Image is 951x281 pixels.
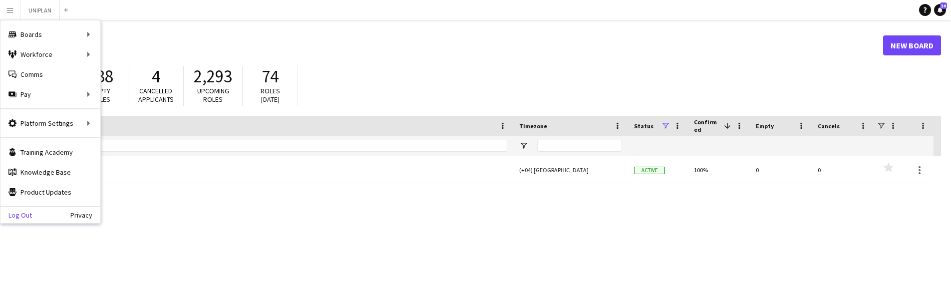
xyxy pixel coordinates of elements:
div: 0 [750,156,812,184]
button: Open Filter Menu [519,141,528,150]
h1: Boards [17,38,883,53]
button: UNIPLAN [20,0,60,20]
div: Boards [0,24,100,44]
input: Board name Filter Input [41,140,507,152]
div: Workforce [0,44,100,64]
a: Privacy [70,211,100,219]
a: New Board [883,35,941,55]
span: Timezone [519,122,547,130]
span: Cancelled applicants [138,86,174,104]
span: Active [634,167,665,174]
span: 2,293 [194,65,232,87]
a: Comms [0,64,100,84]
div: 100% [688,156,750,184]
span: Empty [756,122,774,130]
a: Product Updates [0,182,100,202]
div: Pay [0,84,100,104]
span: 4 [152,65,160,87]
span: Cancels [818,122,840,130]
div: (+04) [GEOGRAPHIC_DATA] [513,156,628,184]
span: Status [634,122,653,130]
span: 74 [262,65,279,87]
a: 30 [934,4,946,16]
span: Upcoming roles [197,86,229,104]
div: Platform Settings [0,113,100,133]
a: UNIPLAN [23,156,507,184]
div: 0 [812,156,874,184]
a: Knowledge Base [0,162,100,182]
a: Training Academy [0,142,100,162]
span: Roles [DATE] [261,86,280,104]
a: Log Out [0,211,32,219]
input: Timezone Filter Input [537,140,622,152]
span: 30 [940,2,947,9]
span: Confirmed [694,118,720,133]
